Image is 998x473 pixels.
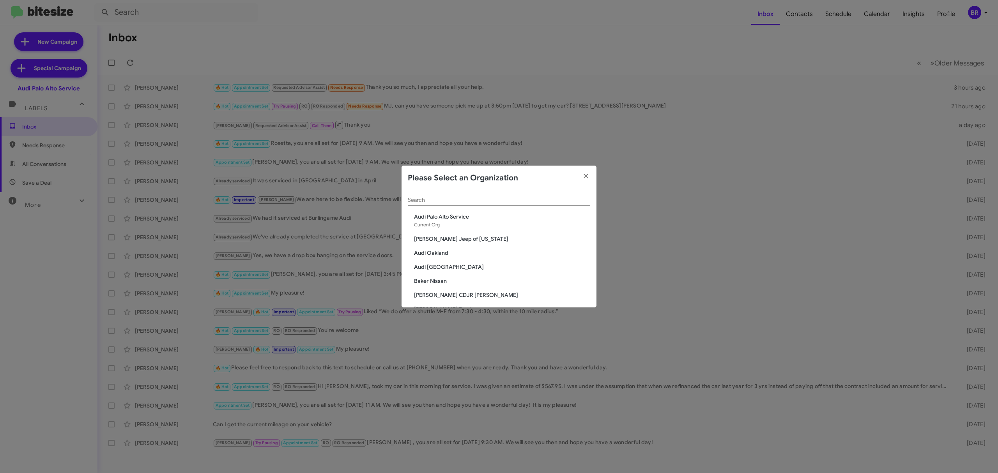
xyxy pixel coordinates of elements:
h2: Please Select an Organization [408,172,518,184]
span: Audi Palo Alto Service [414,213,590,221]
span: Audi Oakland [414,249,590,257]
span: Baker Nissan [414,277,590,285]
span: [PERSON_NAME] Jeep of [US_STATE] [414,235,590,243]
span: Audi [GEOGRAPHIC_DATA] [414,263,590,271]
span: Current Org [414,222,440,228]
span: [PERSON_NAME] CDJR [PERSON_NAME] [414,291,590,299]
span: [PERSON_NAME] Ford [414,305,590,313]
